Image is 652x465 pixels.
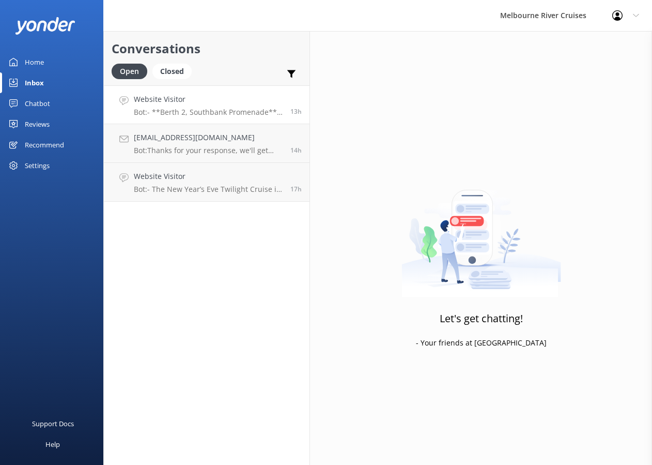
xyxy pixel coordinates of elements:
h4: Website Visitor [134,94,283,105]
a: Website VisitorBot:- The New Year’s Eve Twilight Cruise is family-friendly, with prices for child... [104,163,309,202]
div: Support Docs [32,413,74,434]
a: Closed [152,65,197,77]
h4: Website Visitor [134,171,283,182]
p: Bot: - **Berth 2, Southbank Promenade**: Various cruises such as the Ports & Docklands Cruise, Pa... [134,108,283,117]
h3: Let's get chatting! [440,310,523,327]
div: Inbox [25,72,44,93]
span: 08:52pm 19-Aug-2025 (UTC +10:00) Australia/Sydney [290,107,302,116]
p: Bot: Thanks for your response, we'll get back to you as soon as we can during opening hours. [134,146,283,155]
div: Chatbot [25,93,50,114]
h2: Conversations [112,39,302,58]
p: Bot: - The New Year’s Eve Twilight Cruise is family-friendly, with prices for children aged [DEMO... [134,185,283,194]
div: Home [25,52,44,72]
div: Recommend [25,134,64,155]
a: Open [112,65,152,77]
img: artwork of a man stealing a conversation from at giant smartphone [401,168,561,297]
h4: [EMAIL_ADDRESS][DOMAIN_NAME] [134,132,283,143]
div: Settings [25,155,50,176]
div: Reviews [25,114,50,134]
img: yonder-white-logo.png [15,17,75,34]
div: Closed [152,64,192,79]
span: 08:49pm 19-Aug-2025 (UTC +10:00) Australia/Sydney [290,146,302,155]
span: 05:44pm 19-Aug-2025 (UTC +10:00) Australia/Sydney [290,185,302,193]
p: - Your friends at [GEOGRAPHIC_DATA] [416,337,547,349]
div: Open [112,64,147,79]
a: [EMAIL_ADDRESS][DOMAIN_NAME]Bot:Thanks for your response, we'll get back to you as soon as we can... [104,124,309,163]
a: Website VisitorBot:- **Berth 2, Southbank Promenade**: Various cruises such as the Ports & Dockla... [104,85,309,124]
div: Help [45,434,60,455]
